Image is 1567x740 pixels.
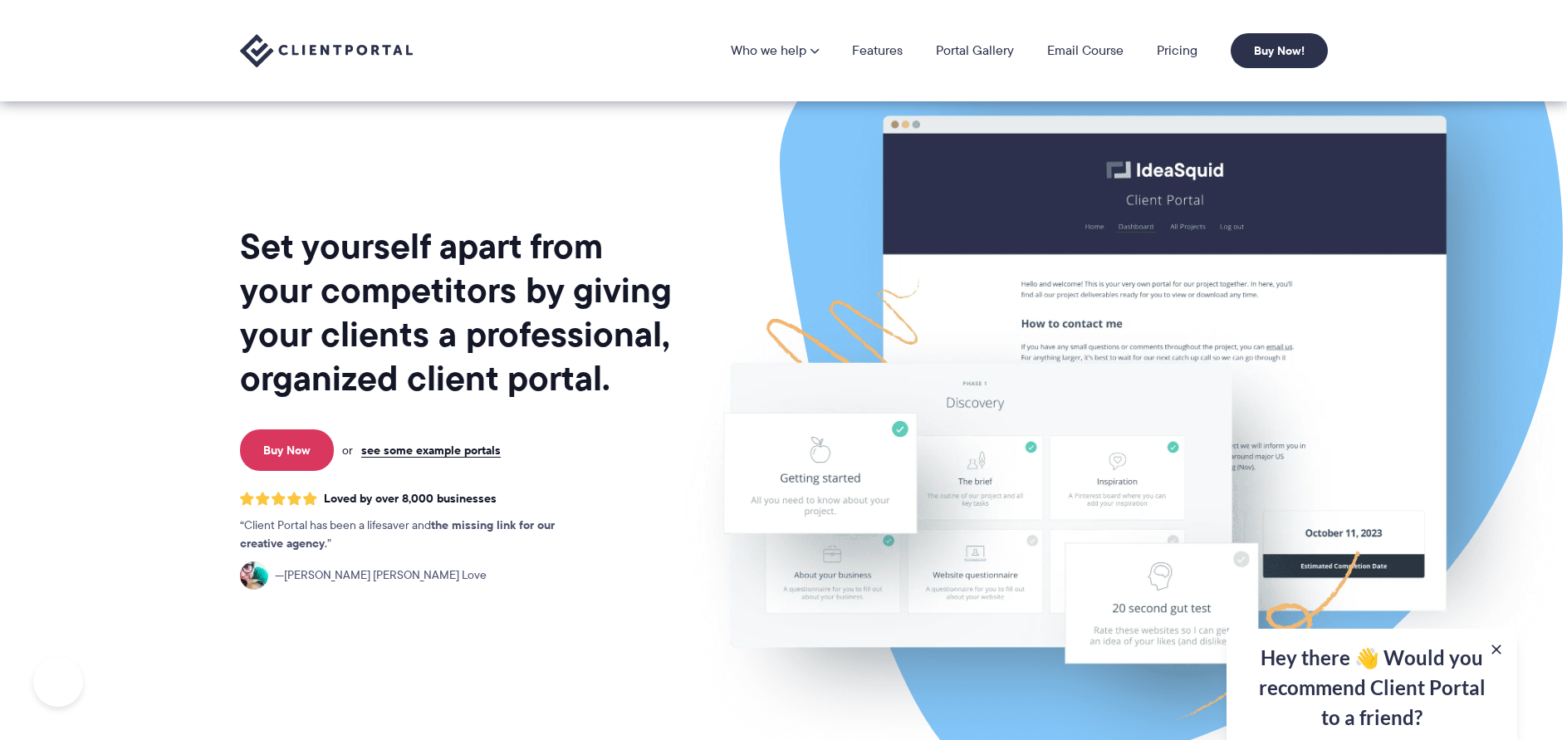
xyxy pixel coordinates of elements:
[240,224,675,400] h1: Set yourself apart from your competitors by giving your clients a professional, organized client ...
[275,566,487,585] span: [PERSON_NAME] [PERSON_NAME] Love
[1231,33,1328,68] a: Buy Now!
[1047,44,1124,57] a: Email Course
[342,443,353,458] span: or
[936,44,1014,57] a: Portal Gallery
[240,429,334,471] a: Buy Now
[324,492,497,506] span: Loved by over 8,000 businesses
[240,516,555,552] strong: the missing link for our creative agency
[1157,44,1197,57] a: Pricing
[240,517,589,553] p: Client Portal has been a lifesaver and .
[852,44,903,57] a: Features
[33,657,83,707] iframe: Toggle Customer Support
[731,44,819,57] a: Who we help
[361,443,501,458] a: see some example portals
